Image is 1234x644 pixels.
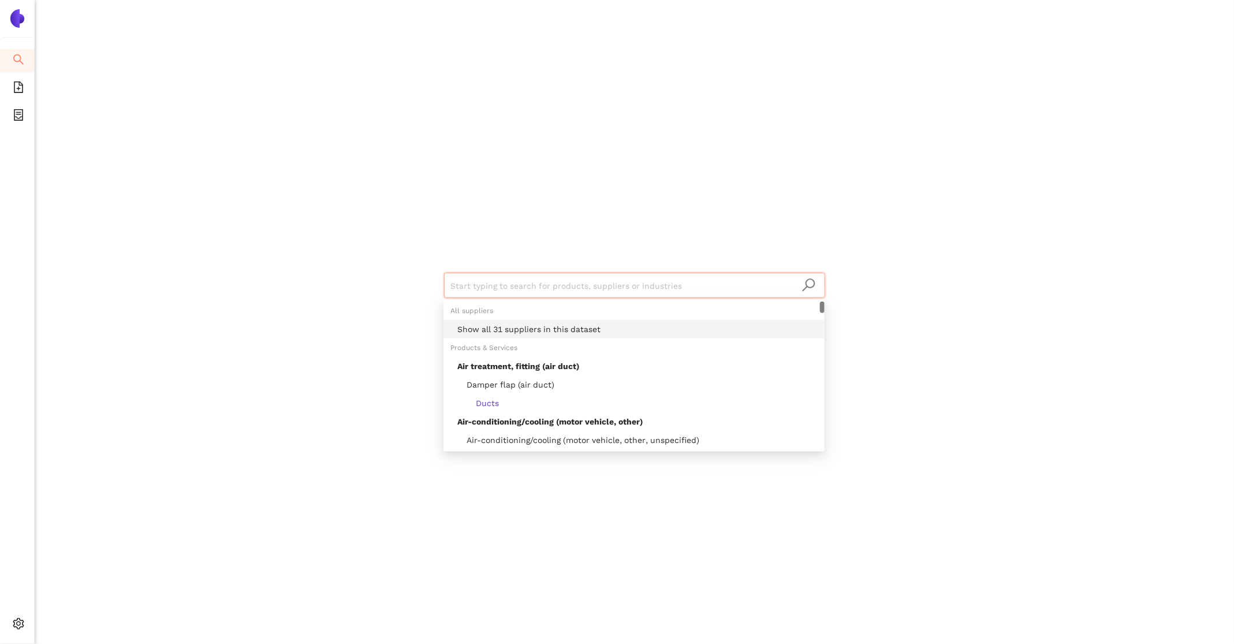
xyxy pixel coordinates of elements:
span: container [13,105,24,128]
div: All suppliers [443,301,825,320]
span: setting [13,614,24,637]
img: Logo [8,9,27,28]
span: Air-conditioning/cooling (motor vehicle, other) [457,417,643,426]
span: search [801,278,816,292]
span: search [13,50,24,73]
span: Air-conditioning/cooling (motor vehicle, other, unspecified) [457,435,699,445]
div: Products & Services [443,338,825,357]
span: file-add [13,77,24,100]
div: Show all 31 suppliers in this dataset [457,323,818,336]
span: Ducts [457,399,499,408]
div: Show all 31 suppliers in this dataset [443,320,825,338]
span: Damper flap (air duct) [457,380,554,389]
span: Air treatment, fitting (air duct) [457,362,579,371]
